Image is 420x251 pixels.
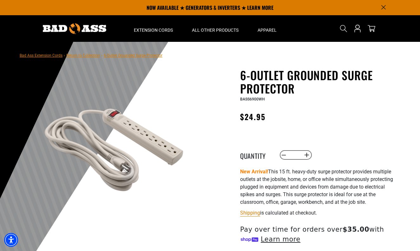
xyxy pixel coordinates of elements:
span: Extension Cords [134,27,173,33]
span: › [64,53,65,58]
span: $24.95 [240,111,266,122]
span: › [101,53,102,58]
div: is calculated at checkout. [240,209,396,217]
a: Bad Ass Extension Cords [20,53,62,58]
h1: 6-Outlet Grounded Surge Protector [240,68,396,95]
a: Return to Collection [66,53,100,58]
span: All Other Products [192,27,239,33]
img: Bad Ass Extension Cords [43,23,106,34]
span: BASS6900WH [240,97,265,101]
summary: Search [338,23,349,34]
summary: Apparel [248,15,286,42]
summary: Extension Cords [124,15,182,42]
span: 6-Outlet Grounded Surge Protector [104,53,162,58]
a: Shipping [240,210,260,216]
label: Quantity [240,151,272,159]
summary: All Other Products [182,15,248,42]
div: Accessibility Menu [4,233,18,247]
span: Apparel [258,27,277,33]
a: Open this option [352,15,363,42]
nav: breadcrumbs [20,51,162,59]
strong: New Arrival! [240,169,268,175]
a: cart [366,25,377,32]
p: This 15 ft. heavy-duty surge protector provides multiple outlets at the jobsite, home, or office ... [240,168,396,206]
